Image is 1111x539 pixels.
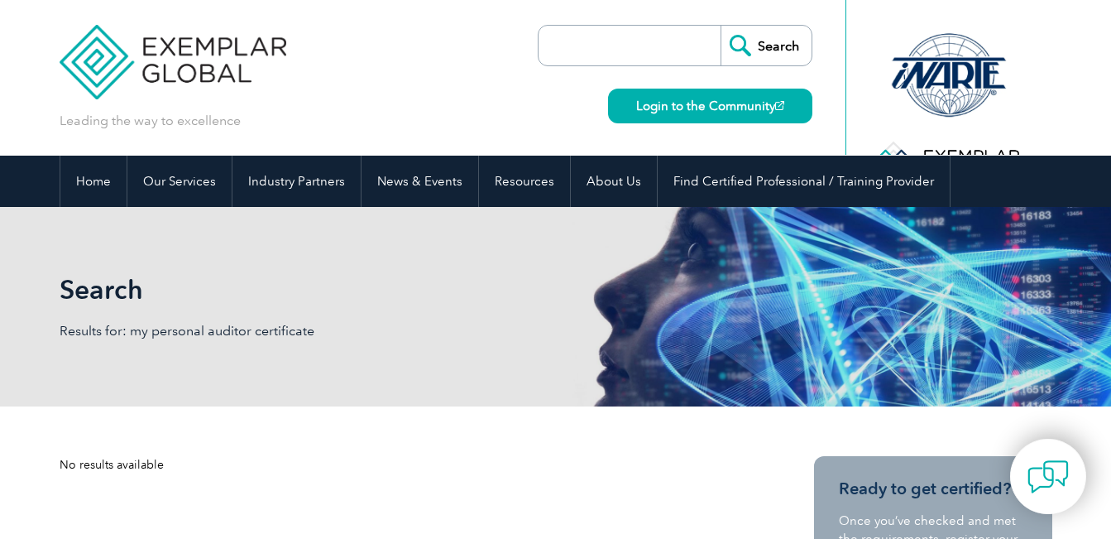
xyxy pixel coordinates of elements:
h3: Ready to get certified? [839,479,1027,499]
a: Our Services [127,156,232,207]
p: Leading the way to excellence [60,112,241,130]
a: News & Events [362,156,478,207]
a: Find Certified Professional / Training Provider [658,156,950,207]
a: Home [60,156,127,207]
h1: Search [60,273,695,306]
img: open_square.png [775,101,784,110]
a: About Us [571,156,657,207]
input: Search [721,26,812,65]
div: No results available [60,456,754,474]
a: Industry Partners [232,156,361,207]
a: Resources [479,156,570,207]
p: Results for: my personal auditor certificate [60,322,556,340]
a: Login to the Community [608,89,812,123]
img: contact-chat.png [1027,456,1069,498]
